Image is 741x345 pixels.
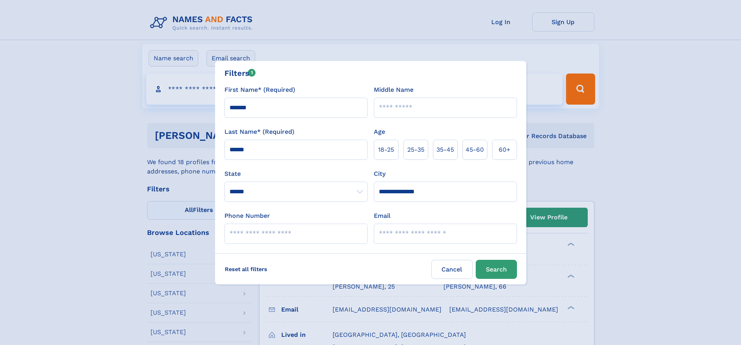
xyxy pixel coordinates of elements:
label: City [374,169,385,179]
label: Age [374,127,385,137]
span: 25‑35 [407,145,424,154]
label: Reset all filters [220,260,272,278]
span: 45‑60 [466,145,484,154]
label: Email [374,211,391,221]
label: Middle Name [374,85,413,95]
label: State [224,169,368,179]
span: 60+ [499,145,510,154]
span: 18‑25 [378,145,394,154]
label: Last Name* (Required) [224,127,294,137]
div: Filters [224,67,256,79]
label: Phone Number [224,211,270,221]
label: Cancel [431,260,473,279]
label: First Name* (Required) [224,85,295,95]
button: Search [476,260,517,279]
span: 35‑45 [436,145,454,154]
